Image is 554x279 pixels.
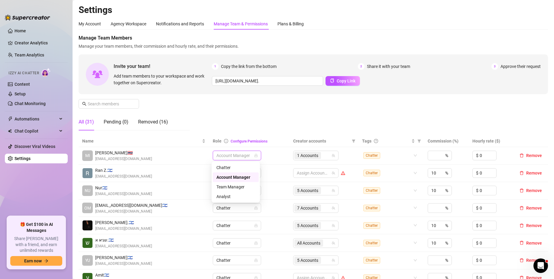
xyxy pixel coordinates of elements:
[15,114,57,124] span: Automations
[10,256,62,266] button: Earn nowarrow-right
[88,101,131,107] input: Search members
[15,101,46,106] a: Chat Monitoring
[44,259,48,263] span: arrow-right
[254,258,258,262] span: lock
[8,117,13,121] span: thunderbolt
[224,139,228,143] span: info-circle
[79,21,101,27] div: My Account
[95,219,152,226] span: [PERSON_NAME]. 🇮🇱
[332,189,335,192] span: team
[95,226,152,232] span: [EMAIL_ADDRESS][DOMAIN_NAME]
[85,257,90,264] span: YU
[95,243,152,249] span: [EMAIL_ADDRESS][DOMAIN_NAME]
[213,172,259,182] div: Account Manager
[294,239,323,247] span: All Accounts
[374,139,378,143] span: question-circle
[254,154,258,157] span: lock
[254,241,258,245] span: lock
[95,254,152,261] span: [PERSON_NAME] 🇮🇱
[517,152,544,159] button: Remove
[15,126,57,136] span: Chat Copilot
[332,241,335,245] span: team
[367,63,410,70] span: Share it with your team
[293,138,349,144] span: Creator accounts
[526,206,542,210] span: Remove
[341,171,345,175] span: warning
[491,63,498,70] span: 3
[363,240,380,246] span: Chatter
[213,163,259,172] div: Chatter
[213,192,259,201] div: Analyst
[95,149,152,156] span: [PERSON_NAME] 🇹🇭
[526,241,542,245] span: Remove
[216,151,258,160] span: Account Manager
[138,118,168,126] div: Removed (16)
[294,257,321,264] span: 5 Accounts
[15,53,44,57] a: Team Analytics
[231,139,267,143] a: Configure Permissions
[216,239,258,248] span: Chatter
[216,204,258,213] span: Chatter
[520,241,524,245] span: delete
[111,21,146,27] div: Agency Workspace
[10,222,62,233] span: 🎁 Get $100 in AI Messages
[95,272,152,278] span: Amit 🇮🇱
[363,222,380,229] span: Chatter
[351,136,357,146] span: filter
[326,76,360,86] button: Copy Link
[330,79,334,83] span: copy
[337,79,355,83] span: Copy Link
[83,168,92,178] img: Ran Zlatkin
[520,188,524,193] span: delete
[156,21,204,27] div: Notifications and Reports
[95,202,167,209] span: [EMAIL_ADDRESS][DOMAIN_NAME] 🇮🇱
[332,224,335,227] span: team
[214,21,268,27] div: Manage Team & Permissions
[294,222,321,229] span: 5 Accounts
[212,63,219,70] span: 1
[104,118,128,126] div: Pending (0)
[332,258,335,262] span: team
[517,169,544,177] button: Remove
[362,138,371,144] span: Tags
[213,182,259,192] div: Team Manager
[352,139,355,143] span: filter
[24,258,42,263] span: Earn now
[15,156,31,161] a: Settings
[363,152,380,159] span: Chatter
[526,258,542,263] span: Remove
[332,206,335,210] span: team
[221,63,277,70] span: Copy the link from the bottom
[95,167,152,174] span: Ran Z. 🇮🇱
[417,139,421,143] span: filter
[363,257,380,264] span: Chatter
[526,223,542,228] span: Remove
[95,209,167,214] span: [EMAIL_ADDRESS][DOMAIN_NAME]
[79,34,548,42] span: Manage Team Members
[41,68,51,77] img: AI Chatter
[424,135,469,147] th: Commission (%)
[517,204,544,212] button: Remove
[15,144,55,149] a: Discover Viral Videos
[520,153,524,158] span: delete
[15,38,63,48] a: Creator Analytics
[79,43,548,50] span: Manage your team members, their commission and hourly rate, and their permissions.
[83,220,92,230] img: Chap צ׳אפ
[520,206,524,210] span: delete
[297,152,318,159] span: 1 Accounts
[332,154,335,157] span: team
[79,135,209,147] th: Name
[82,138,201,144] span: Name
[213,139,222,143] span: Role
[297,222,318,229] span: 5 Accounts
[114,73,209,86] span: Add team members to your workspace and work together on Supercreator.
[216,193,255,200] div: Analyst
[501,63,541,70] span: Approve their request
[15,91,26,96] a: Setup
[526,188,542,193] span: Remove
[216,164,255,171] div: Chatter
[82,102,86,106] span: search
[297,240,320,246] span: All Accounts
[254,206,258,210] span: lock
[294,204,321,212] span: 7 Accounts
